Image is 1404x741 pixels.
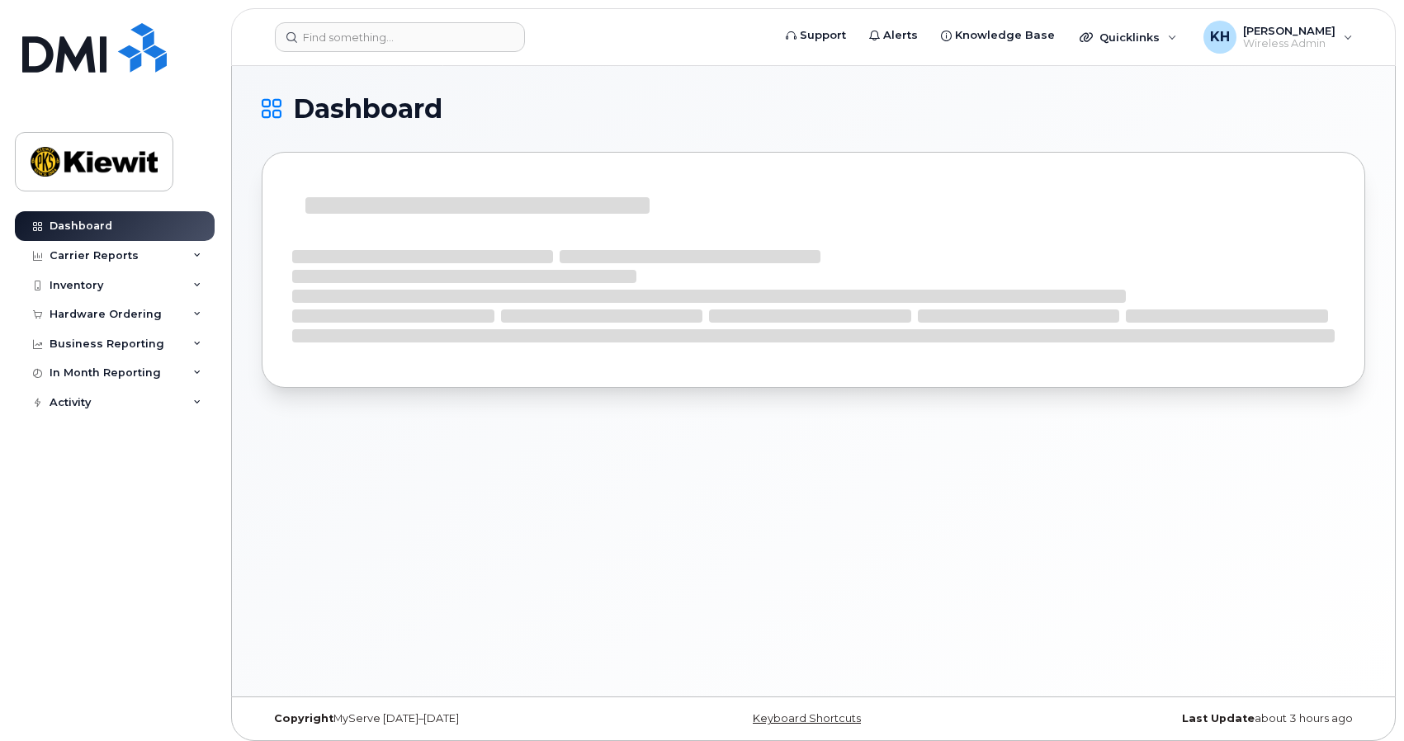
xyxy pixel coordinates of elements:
a: Keyboard Shortcuts [753,712,861,724]
div: about 3 hours ago [997,712,1365,725]
div: MyServe [DATE]–[DATE] [262,712,630,725]
strong: Copyright [274,712,333,724]
strong: Last Update [1182,712,1255,724]
span: Dashboard [293,97,442,121]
